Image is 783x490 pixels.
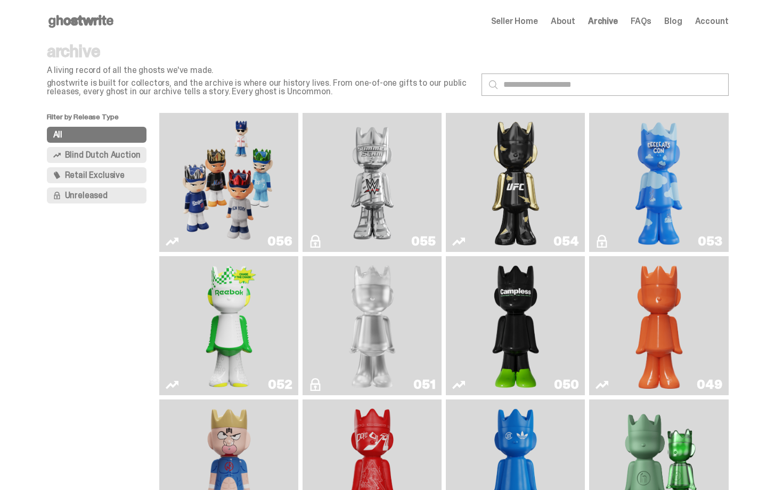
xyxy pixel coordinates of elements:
a: Blog [664,17,682,26]
img: Ruby [487,117,544,248]
span: All [53,130,63,139]
p: archive [47,43,473,60]
button: All [47,127,147,143]
a: Game Face (2025) [166,117,292,248]
div: 056 [267,235,292,248]
a: Court Victory [166,260,292,391]
a: ghooooost [596,117,722,248]
button: Unreleased [47,187,147,203]
button: Retail Exclusive [47,167,147,183]
span: Unreleased [65,191,108,200]
a: I Was There SummerSlam [309,117,435,248]
div: 050 [554,378,578,391]
div: 053 [698,235,722,248]
a: FAQs [631,17,651,26]
a: Seller Home [491,17,538,26]
img: ghooooost [631,117,687,248]
div: 052 [268,378,292,391]
div: 049 [697,378,722,391]
p: A living record of all the ghosts we've made. [47,66,473,75]
div: 054 [553,235,578,248]
a: Account [695,17,729,26]
img: Schrödinger's ghost: Orange Vibe [631,260,687,391]
img: I Was There SummerSlam [320,117,425,248]
img: Campless [487,260,544,391]
div: 051 [413,378,435,391]
a: Campless [452,260,578,391]
img: Game Face (2025) [177,117,281,248]
a: Ruby [452,117,578,248]
button: Blind Dutch Auction [47,147,147,163]
a: Archive [588,17,618,26]
p: ghostwrite is built for collectors, and the archive is where our history lives. From one-of-one g... [47,79,473,96]
span: Retail Exclusive [65,171,125,179]
div: 055 [411,235,435,248]
img: LLLoyalty [344,260,401,391]
span: Blind Dutch Auction [65,151,141,159]
p: Filter by Release Type [47,113,160,127]
img: Court Victory [201,260,257,391]
a: LLLoyalty [309,260,435,391]
a: Schrödinger's ghost: Orange Vibe [596,260,722,391]
a: About [551,17,575,26]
